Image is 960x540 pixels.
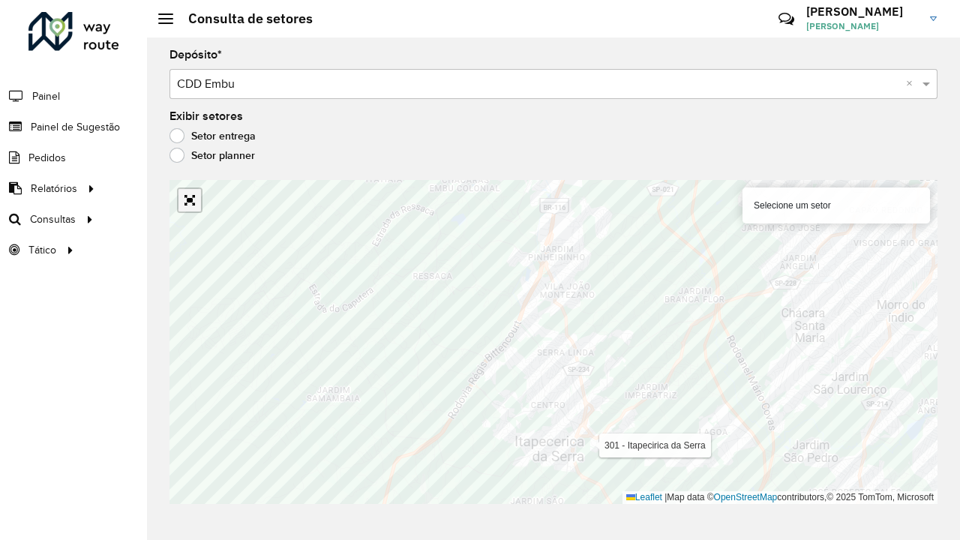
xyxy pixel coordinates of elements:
span: Painel [32,88,60,104]
h3: [PERSON_NAME] [806,4,919,19]
span: Relatórios [31,181,77,196]
span: Tático [28,242,56,258]
h2: Consulta de setores [173,10,313,27]
span: [PERSON_NAME] [806,19,919,33]
label: Exibir setores [169,107,243,125]
a: OpenStreetMap [714,492,778,502]
span: Consultas [30,211,76,227]
span: Clear all [906,75,919,93]
span: Pedidos [28,150,66,166]
label: Depósito [169,46,222,64]
a: Contato Rápido [770,3,802,35]
a: Leaflet [626,492,662,502]
label: Setor entrega [169,128,256,143]
span: | [664,492,667,502]
div: Map data © contributors,© 2025 TomTom, Microsoft [622,491,937,504]
label: Setor planner [169,148,255,163]
div: Selecione um setor [742,187,930,223]
a: Abrir mapa em tela cheia [178,189,201,211]
span: Painel de Sugestão [31,119,120,135]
